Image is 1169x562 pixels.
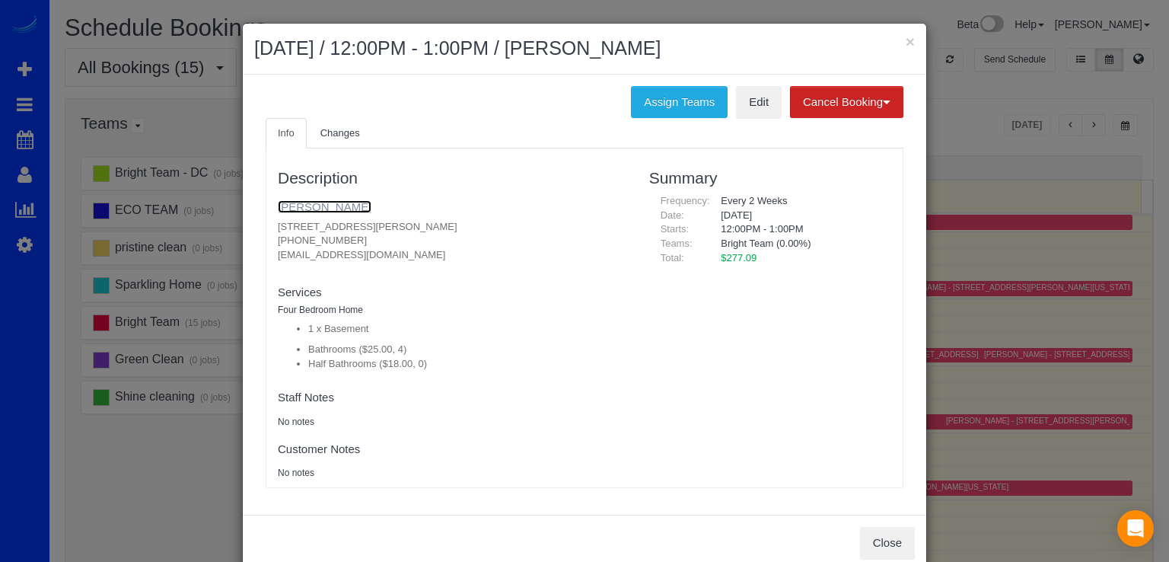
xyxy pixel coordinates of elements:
button: Close [860,527,915,559]
h3: Description [278,169,626,187]
span: Frequency: [661,195,710,206]
button: Assign Teams [631,86,728,118]
a: Edit [736,86,782,118]
a: [PERSON_NAME] [278,200,371,213]
span: Date: [661,209,684,221]
button: Cancel Booking [790,86,903,118]
h4: Customer Notes [278,443,626,456]
h3: Summary [649,169,891,187]
div: Open Intercom Messenger [1117,510,1154,547]
div: 12:00PM - 1:00PM [709,222,891,237]
li: 1 x Basement [308,322,626,337]
h2: [DATE] / 12:00PM - 1:00PM / [PERSON_NAME] [254,35,915,62]
span: Starts: [661,223,690,235]
pre: No notes [278,467,626,480]
div: Every 2 Weeks [709,194,891,209]
span: Changes [320,127,360,139]
li: Half Bathrooms ($18.00, 0) [308,357,626,372]
span: Total: [661,252,684,263]
h5: Four Bedroom Home [278,305,626,315]
h4: Staff Notes [278,391,626,404]
div: [DATE] [709,209,891,223]
li: Bright Team (0.00%) [721,237,880,251]
li: Bathrooms ($25.00, 4) [308,343,626,357]
pre: No notes [278,416,626,429]
span: Info [278,127,295,139]
span: $277.09 [721,252,757,263]
p: [STREET_ADDRESS][PERSON_NAME] [PHONE_NUMBER] [EMAIL_ADDRESS][DOMAIN_NAME] [278,220,626,263]
a: Info [266,118,307,149]
h4: Services [278,286,626,299]
button: × [906,34,915,49]
a: Changes [308,118,372,149]
span: Teams: [661,238,693,249]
